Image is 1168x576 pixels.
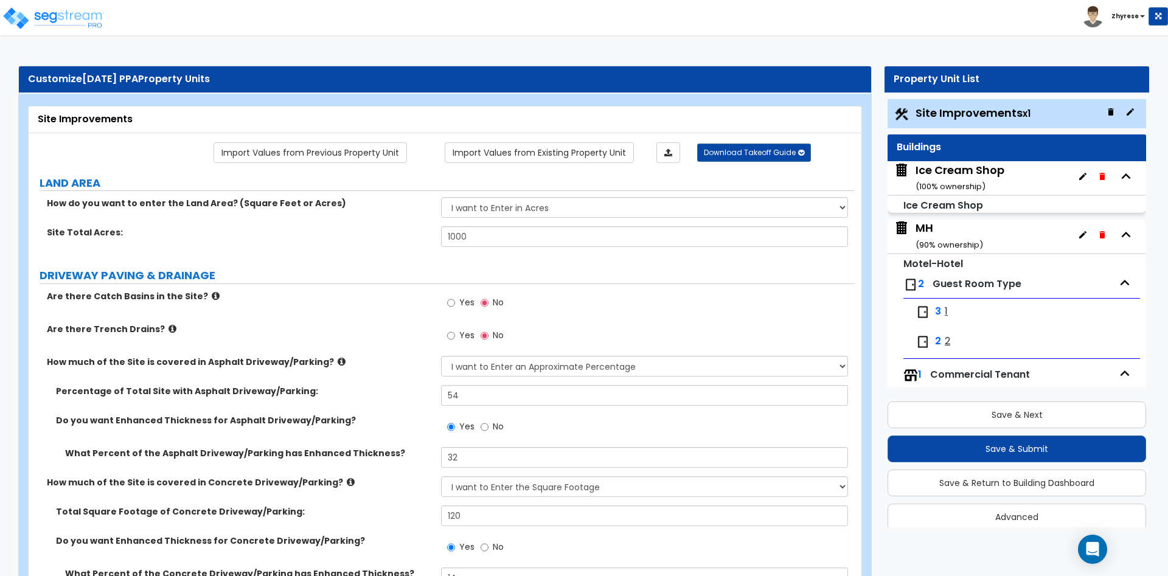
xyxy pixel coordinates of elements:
span: Download Takeoff Guide [704,147,796,158]
small: ( 90 % ownership) [916,239,983,251]
img: building.svg [894,162,909,178]
div: MH [916,220,983,251]
label: How much of the Site is covered in Asphalt Driveway/Parking? [47,356,432,368]
label: Percentage of Total Site with Asphalt Driveway/Parking: [56,385,432,397]
img: door.png [903,277,918,292]
input: No [481,296,488,310]
i: click for more info! [169,324,176,333]
input: Yes [447,296,455,310]
a: Import the dynamic attribute values from existing properties. [445,142,634,163]
div: Buildings [897,141,1137,154]
span: 2 [918,277,924,291]
span: No [493,541,504,553]
span: Site Improvements [916,105,1031,120]
span: No [493,296,504,308]
button: Save & Return to Building Dashboard [888,470,1146,496]
label: How much of the Site is covered in Concrete Driveway/Parking? [47,476,432,488]
label: DRIVEWAY PAVING & DRAINAGE [40,268,854,283]
small: Ice Cream Shop [903,198,983,212]
img: Construction.png [894,106,909,122]
b: Zhyrese [1111,12,1139,21]
img: avatar.png [1082,6,1104,27]
input: No [481,541,488,554]
span: MH [894,220,983,251]
img: building.svg [894,220,909,236]
span: [DATE] PPA [82,72,138,86]
small: x1 [1023,107,1031,120]
span: 1 [918,367,922,381]
img: logo_pro_r.png [2,6,105,30]
label: Are there Trench Drains? [47,323,432,335]
i: click for more info! [212,291,220,300]
div: Open Intercom Messenger [1078,535,1107,564]
i: click for more info! [338,357,346,366]
span: Ice Cream Shop [894,162,1004,193]
input: Yes [447,541,455,554]
label: Do you want Enhanced Thickness for Concrete Driveway/Parking? [56,535,432,547]
span: Commercial Tenant [930,367,1030,381]
span: 1 [945,305,948,319]
span: Yes [459,329,474,341]
span: No [493,420,504,432]
label: Are there Catch Basins in the Site? [47,290,432,302]
button: Save & Next [888,401,1146,428]
a: Import the dynamic attribute values from previous properties. [214,142,407,163]
div: Property Unit List [894,72,1140,86]
div: Ice Cream Shop [916,162,1004,193]
img: door.png [916,305,930,319]
button: Advanced [888,504,1146,530]
small: Motel-Hotel [903,257,963,271]
span: Yes [459,296,474,308]
small: ( 100 % ownership) [916,181,985,192]
label: LAND AREA [40,175,854,191]
span: 3 [935,305,941,319]
span: 2 [935,335,941,349]
div: Site Improvements [38,113,852,127]
div: Customize Property Units [28,72,862,86]
label: What Percent of the Asphalt Driveway/Parking has Enhanced Thickness? [65,447,432,459]
button: Save & Submit [888,435,1146,462]
span: No [493,329,504,341]
label: How do you want to enter the Land Area? (Square Feet or Acres) [47,197,432,209]
a: Import the dynamic attributes value through Excel sheet [656,142,680,163]
input: Yes [447,420,455,434]
label: Do you want Enhanced Thickness for Asphalt Driveway/Parking? [56,414,432,426]
span: Yes [459,541,474,553]
span: Yes [459,420,474,432]
label: Site Total Acres: [47,226,432,238]
i: click for more info! [347,477,355,487]
button: Download Takeoff Guide [697,144,811,162]
img: door.png [916,335,930,349]
input: Yes [447,329,455,342]
input: No [481,329,488,342]
label: Total Square Footage of Concrete Driveway/Parking: [56,505,432,518]
img: tenants.png [903,368,918,383]
span: Guest Room Type [933,277,1021,291]
span: 2 [945,335,950,349]
input: No [481,420,488,434]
